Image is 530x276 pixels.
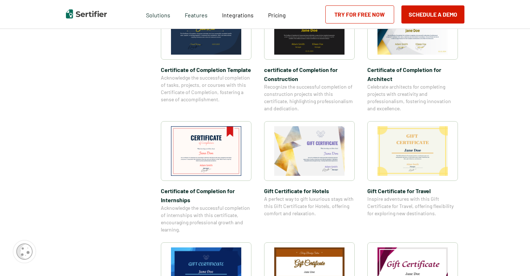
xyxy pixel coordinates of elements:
[268,10,286,19] a: Pricing
[171,126,241,176] img: Certificate of Completion​ for Internships
[377,126,448,176] img: Gift Certificate​ for Travel
[367,195,458,217] span: Inspire adventures with this Gift Certificate for Travel, offering flexibility for exploring new ...
[367,83,458,112] span: Celebrate architects for completing projects with creativity and professionalism, fostering innov...
[222,12,254,18] span: Integrations
[268,12,286,18] span: Pricing
[264,195,355,217] span: A perfect way to gift luxurious stays with this Gift Certificate for Hotels, offering comfort and...
[377,5,448,55] img: Certificate of Completion​ for Architect
[161,121,251,233] a: Certificate of Completion​ for InternshipsCertificate of Completion​ for InternshipsAcknowledge t...
[264,83,355,112] span: Recognize the successful completion of construction projects with this certificate, highlighting ...
[367,65,458,83] span: Certificate of Completion​ for Architect
[274,5,345,55] img: certificate of Completion for Construction
[325,5,394,24] a: Try for Free Now
[494,241,530,276] iframe: Chat Widget
[16,243,33,260] img: Cookie Popup Icon
[274,126,345,176] img: Gift Certificate​ for Hotels
[401,5,464,24] button: Schedule a Demo
[66,9,107,18] img: Sertifier | Digital Credentialing Platform
[161,65,251,74] span: Certificate of Completion Template
[264,186,355,195] span: Gift Certificate​ for Hotels
[161,204,251,233] span: Acknowledge the successful completion of internships with this certificate, encouraging professio...
[264,121,355,233] a: Gift Certificate​ for HotelsGift Certificate​ for HotelsA perfect way to gift luxurious stays wit...
[367,121,458,233] a: Gift Certificate​ for TravelGift Certificate​ for TravelInspire adventures with this Gift Certifi...
[185,10,208,19] span: Features
[146,10,170,19] span: Solutions
[367,186,458,195] span: Gift Certificate​ for Travel
[264,65,355,83] span: certificate of Completion for Construction
[161,186,251,204] span: Certificate of Completion​ for Internships
[171,5,241,55] img: Certificate of Completion Template
[161,74,251,103] span: Acknowledge the successful completion of tasks, projects, or courses with this Certificate of Com...
[222,10,254,19] a: Integrations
